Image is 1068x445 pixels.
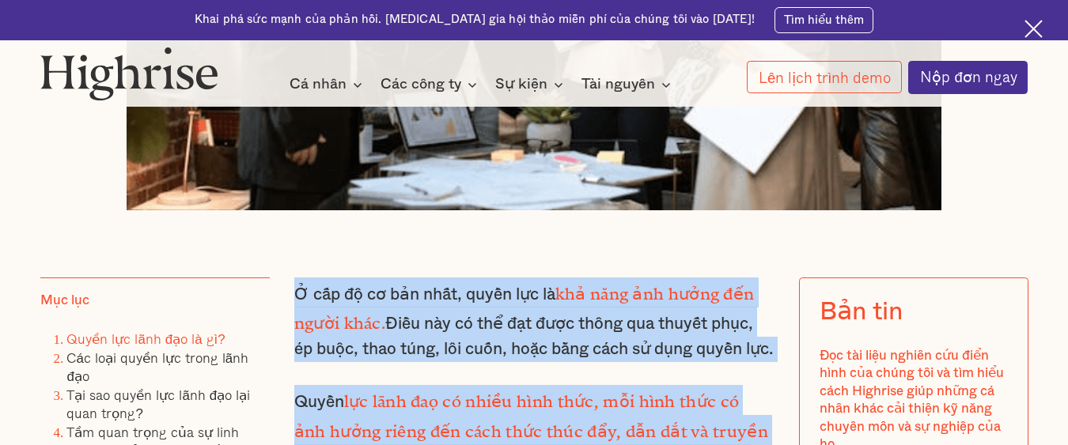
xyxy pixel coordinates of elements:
[294,315,774,357] font: Điều này có thể đạt được thông qua thuyết phục, ép buộc, thao túng, lôi cuốn, hoặc bằng cách sử d...
[66,328,225,349] a: Quyền lực lãnh đạo là gì?
[40,47,219,100] img: Logo tòa nhà cao tầng
[381,75,482,94] div: Các công ty
[66,384,250,424] a: Tại sao quyền lực lãnh đạo lại quan trọng?
[344,392,369,402] font: lực
[290,77,347,92] font: Cá nhân
[581,75,676,94] div: Tài nguyên
[759,66,891,89] font: Lên lịch trình demo
[495,77,547,92] font: Sự kiện
[290,75,367,94] div: Cá nhân
[774,7,873,33] a: Tìm hiểu thêm
[294,394,344,410] font: Quyền
[747,61,902,93] a: Lên lịch trình demo
[66,347,248,387] a: Các loại quyền lực trong lãnh đạo
[495,75,568,94] div: Sự kiện
[294,286,555,303] font: Ở cấp độ cơ bản nhất, quyền lực là
[784,14,864,26] font: Tìm hiểu thêm
[908,61,1028,94] a: Nộp đơn ngay
[1024,20,1043,38] img: Biểu tượng chữ thập
[195,13,755,25] font: Khai phá sức mạnh của phản hồi. [MEDICAL_DATA] gia hội thảo miễn phí của chúng tôi vào [DATE]!
[820,300,903,324] font: Bản tin
[40,293,89,307] font: Mục lục
[581,77,655,92] font: Tài nguyên
[381,77,461,92] font: Các công ty
[920,65,1017,88] font: Nộp đơn ngay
